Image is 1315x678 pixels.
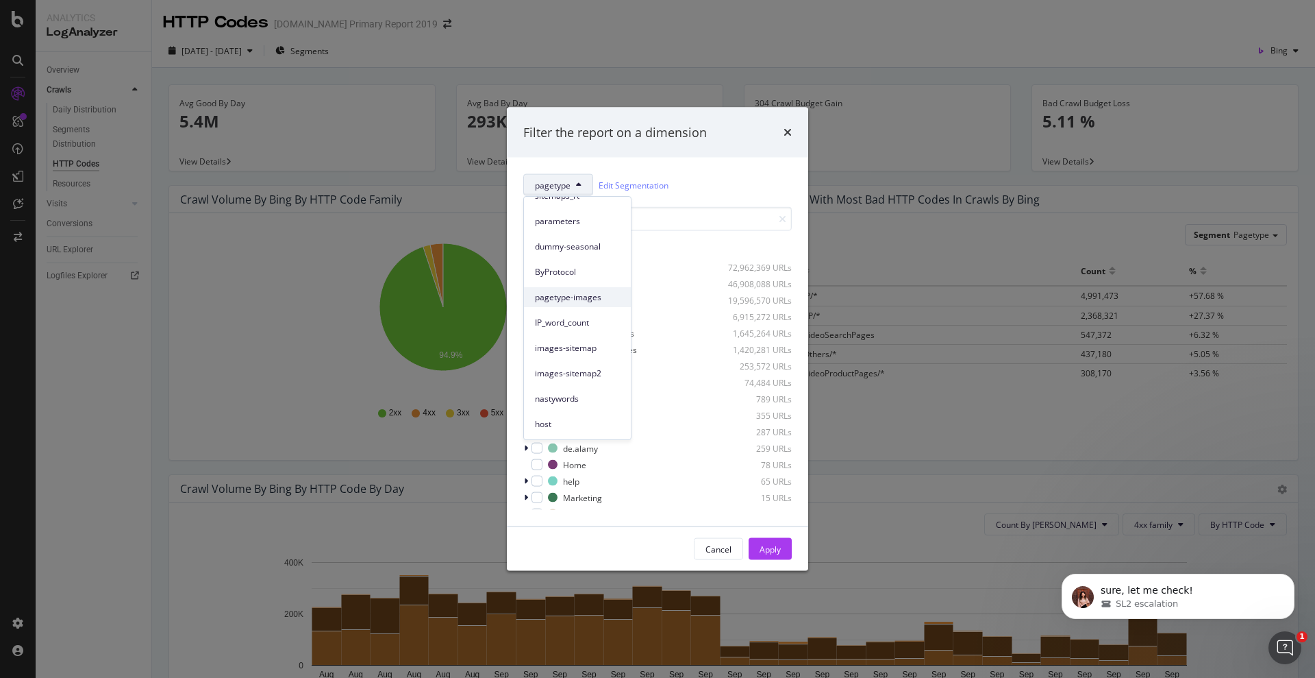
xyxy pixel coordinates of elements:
[784,123,792,141] div: times
[725,311,792,322] div: 6,915,272 URLs
[1041,545,1315,641] iframe: Intercom notifications message
[1297,631,1307,642] span: 1
[523,174,593,196] button: pagetype
[507,107,808,571] div: modal
[20,401,254,426] div: Understanding Core Web Vitals
[18,462,49,472] span: Home
[61,245,97,259] div: Victoria
[725,492,792,503] div: 15 URLs
[563,475,579,487] div: help
[563,442,598,454] div: de.alamy
[14,205,260,270] div: Profile image for VictoriaAlamy - Missing Log Filessure, let me check!Victoria•2h ago
[725,278,792,289] div: 46,908,088 URLs
[725,459,792,470] div: 78 URLs
[147,22,174,49] img: Profile image for Nathan
[523,123,707,141] div: Filter the report on a dimension
[563,508,592,520] div: params
[535,215,620,228] span: parameters
[523,207,792,231] input: Search
[1268,631,1301,664] iframe: Intercom live chat
[28,407,229,421] div: Understanding Core Web Vitals
[725,409,792,421] div: 355 URLs
[28,350,111,364] span: Search for help
[28,289,229,304] div: Ask a question
[523,242,792,254] div: Select all data available
[155,462,188,472] span: Tickets
[535,367,620,380] span: images-sitemap2
[760,543,781,555] div: Apply
[725,343,792,355] div: 1,420,281 URLs
[75,216,212,230] span: Alamy - Missing Log Files
[725,475,792,487] div: 65 URLs
[14,184,260,271] div: Recent messageProfile image for VictoriaAlamy - Missing Log Filessure, let me check!Victoria•2h ago
[100,245,139,259] div: • 2h ago
[229,462,251,472] span: Help
[27,97,247,144] p: Hello [PERSON_NAME].
[725,442,792,454] div: 259 URLs
[725,376,792,388] div: 74,484 URLs
[14,278,260,330] div: Ask a questionAI Agent and team can help
[199,22,226,49] img: Profile image for Laura
[535,342,620,354] span: images-sitemap
[725,360,792,372] div: 253,572 URLs
[535,241,620,253] span: dummy-seasonal
[236,22,260,47] div: Close
[725,261,792,273] div: 72,962,369 URLs
[749,538,792,560] button: Apply
[694,538,743,560] button: Cancel
[563,492,602,503] div: Marketing
[205,428,274,483] button: Help
[137,428,205,483] button: Tickets
[20,343,254,370] button: Search for help
[725,294,792,306] div: 19,596,570 URLs
[27,26,92,48] img: logo
[27,144,247,167] p: How can we help?
[535,179,571,191] span: pagetype
[535,418,620,431] span: host
[535,266,620,278] span: ByProtocol
[725,508,792,520] div: 9 URLs
[725,393,792,404] div: 789 URLs
[725,327,792,339] div: 1,645,264 URLs
[705,543,731,555] div: Cancel
[61,232,164,243] span: sure, let me check!
[28,196,246,210] div: Recent message
[599,178,668,192] a: Edit Segmentation
[563,459,586,470] div: Home
[725,426,792,437] div: 287 URLs
[173,22,200,49] img: Profile image for Victoria
[79,462,127,472] span: Messages
[535,393,620,405] span: nastywords
[28,224,55,252] img: Profile image for Victoria
[28,304,229,318] div: AI Agent and team can help
[68,428,137,483] button: Messages
[535,317,620,329] span: IP_word_count
[28,381,229,396] div: Botify MasterClass: Crawl Budget
[20,376,254,401] div: Botify MasterClass: Crawl Budget
[535,291,620,304] span: pagetype-images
